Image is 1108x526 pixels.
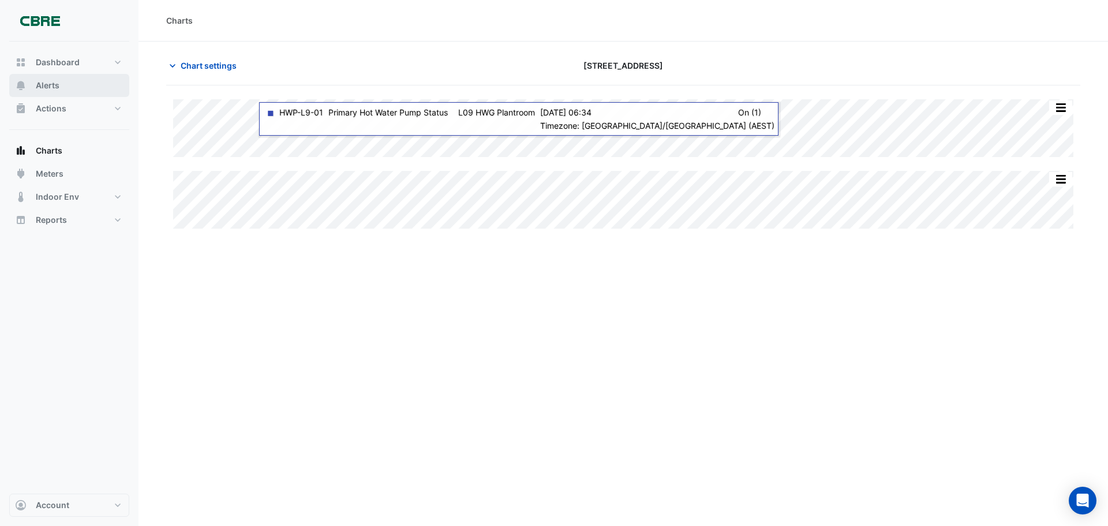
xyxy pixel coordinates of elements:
button: Alerts [9,74,129,97]
button: Indoor Env [9,185,129,208]
span: Charts [36,145,62,156]
button: More Options [1049,172,1072,186]
span: Meters [36,168,63,180]
button: Actions [9,97,129,120]
app-icon: Alerts [15,80,27,91]
button: Meters [9,162,129,185]
button: Charts [9,139,129,162]
span: Actions [36,103,66,114]
app-icon: Indoor Env [15,191,27,203]
div: Charts [166,14,193,27]
span: Alerts [36,80,59,91]
img: Company Logo [14,9,66,32]
span: Account [36,499,69,511]
app-icon: Reports [15,214,27,226]
app-icon: Meters [15,168,27,180]
button: Chart settings [166,55,244,76]
div: Open Intercom Messenger [1069,487,1096,514]
span: [STREET_ADDRESS] [583,59,663,72]
span: Dashboard [36,57,80,68]
button: Reports [9,208,129,232]
span: Reports [36,214,67,226]
app-icon: Actions [15,103,27,114]
app-icon: Dashboard [15,57,27,68]
button: Dashboard [9,51,129,74]
button: More Options [1049,100,1072,115]
button: Account [9,494,129,517]
app-icon: Charts [15,145,27,156]
span: Indoor Env [36,191,79,203]
span: Chart settings [181,59,237,72]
